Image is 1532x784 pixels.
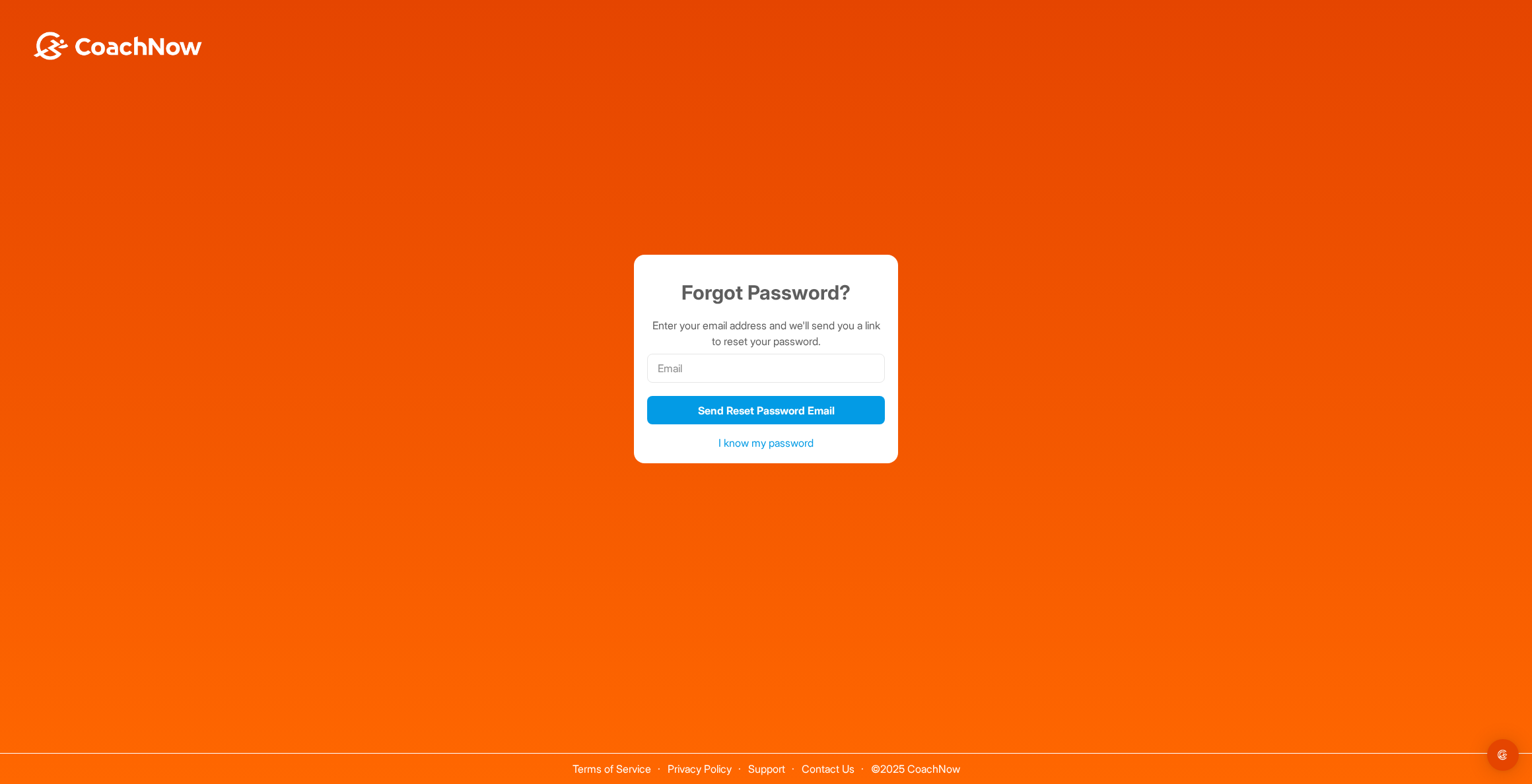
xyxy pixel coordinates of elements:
div: Open Intercom Messenger [1487,739,1519,771]
a: Contact Us [802,762,854,775]
button: Send Reset Password Email [647,396,885,424]
a: Support [748,762,785,775]
span: © 2025 CoachNow [864,754,967,774]
a: I know my password [718,436,814,449]
input: Email [647,354,885,383]
a: Terms of Service [573,762,651,775]
p: Enter your email address and we'll send you a link to reset your password. [647,317,885,349]
a: Privacy Policy [668,762,732,775]
h1: Forgot Password? [647,278,885,308]
img: BwLJSsUCoWCh5upNqxVrqldRgqLPVwmV24tXu5FoVAoFEpwwqQ3VIfuoInZCoVCoTD4vwADAC3ZFMkVEQFDAAAAAElFTkSuQmCC [32,32,203,60]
